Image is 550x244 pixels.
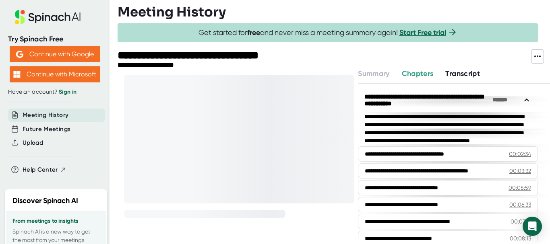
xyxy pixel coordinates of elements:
a: Sign in [59,88,77,95]
button: Summary [358,68,389,79]
div: 00:03:32 [509,167,531,175]
div: Open Intercom Messenger [523,217,542,236]
span: Summary [358,69,389,78]
button: Continue with Microsoft [10,66,100,82]
span: Help Center [23,165,58,174]
span: Get started for and never miss a meeting summary again! [198,28,457,37]
div: 00:02:34 [509,150,531,158]
h2: Discover Spinach AI [12,195,78,206]
div: 00:08:13 [510,234,531,242]
button: Transcript [445,68,480,79]
button: Continue with Google [10,46,100,62]
div: 00:06:33 [509,201,531,209]
a: Start Free trial [399,28,446,37]
h3: Meeting History [118,4,226,20]
div: Have an account? [8,88,101,96]
button: Future Meetings [23,125,70,134]
div: 00:07:21 [511,217,531,226]
img: Aehbyd4JwY73AAAAAElFTkSuQmCC [16,51,23,58]
button: Upload [23,138,43,148]
button: Meeting History [23,111,68,120]
b: free [247,28,260,37]
button: Chapters [402,68,434,79]
h3: From meetings to insights [12,218,99,224]
div: Try Spinach Free [8,35,101,44]
button: Help Center [23,165,66,174]
div: 00:05:59 [509,184,531,192]
span: Transcript [445,69,480,78]
span: Chapters [402,69,434,78]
